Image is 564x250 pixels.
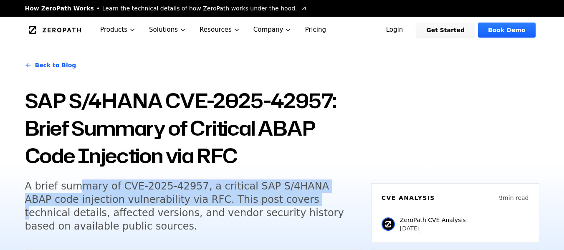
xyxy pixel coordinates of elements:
[15,17,549,43] nav: Global
[416,23,475,38] a: Get Started
[400,224,466,232] p: [DATE]
[400,216,466,224] p: ZeroPath CVE Analysis
[193,17,247,43] button: Resources
[298,17,333,43] a: Pricing
[247,17,298,43] button: Company
[25,87,361,169] h1: SAP S/4HANA CVE-2025-42957: Brief Summary of Critical ABAP Code Injection via RFC
[25,179,346,233] h5: A brief summary of CVE-2025-42957, a critical SAP S/4HANA ABAP code injection vulnerability via R...
[382,217,395,231] img: ZeroPath CVE Analysis
[25,4,94,13] span: How ZeroPath Works
[25,53,76,77] a: Back to Blog
[478,23,535,38] a: Book Demo
[382,194,435,202] h6: CVE Analysis
[25,4,307,13] a: How ZeroPath WorksLearn the technical details of how ZeroPath works under the hood.
[102,4,297,13] span: Learn the technical details of how ZeroPath works under the hood.
[376,23,413,38] a: Login
[94,17,142,43] button: Products
[142,17,193,43] button: Solutions
[499,194,529,202] p: 9 min read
